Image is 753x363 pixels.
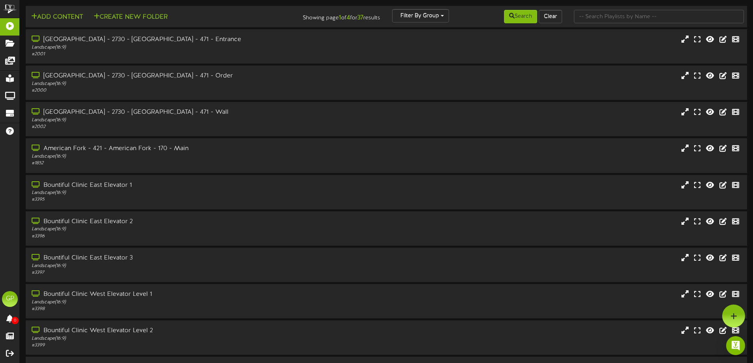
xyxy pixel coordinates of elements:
[32,71,320,81] div: [GEOGRAPHIC_DATA] - 2730 - [GEOGRAPHIC_DATA] - 471 - Order
[265,9,386,23] div: Showing page of for results
[574,10,744,23] input: -- Search Playlists by Name --
[32,233,320,240] div: # 3396
[32,117,320,124] div: Landscape ( 16:9 )
[32,87,320,94] div: # 2000
[32,342,320,349] div: # 3399
[32,160,320,167] div: # 1852
[32,217,320,226] div: Bountiful Clinic East Elevator 2
[392,9,449,23] button: Filter By Group
[32,108,320,117] div: [GEOGRAPHIC_DATA] - 2730 - [GEOGRAPHIC_DATA] - 471 - Wall
[32,196,320,203] div: # 3395
[32,226,320,233] div: Landscape ( 16:9 )
[32,335,320,342] div: Landscape ( 16:9 )
[32,153,320,160] div: Landscape ( 16:9 )
[32,35,320,44] div: [GEOGRAPHIC_DATA] - 2730 - [GEOGRAPHIC_DATA] - 471 - Entrance
[357,14,363,21] strong: 37
[32,51,320,58] div: # 2001
[32,326,320,335] div: Bountiful Clinic West Elevator Level 2
[539,10,562,23] button: Clear
[32,254,320,263] div: Bountiful Clinic East Elevator 3
[91,12,170,22] button: Create New Folder
[32,81,320,87] div: Landscape ( 16:9 )
[347,14,350,21] strong: 4
[32,299,320,306] div: Landscape ( 16:9 )
[32,44,320,51] div: Landscape ( 16:9 )
[32,269,320,276] div: # 3397
[11,317,19,324] span: 0
[32,144,320,153] div: American Fork - 421 - American Fork - 170 - Main
[32,181,320,190] div: Bountiful Clinic East Elevator 1
[29,12,85,22] button: Add Content
[32,290,320,299] div: Bountiful Clinic West Elevator Level 1
[2,291,18,307] div: GP
[504,10,537,23] button: Search
[32,190,320,196] div: Landscape ( 16:9 )
[339,14,341,21] strong: 1
[32,306,320,312] div: # 3398
[726,336,745,355] div: Open Intercom Messenger
[32,263,320,269] div: Landscape ( 16:9 )
[32,124,320,130] div: # 2002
